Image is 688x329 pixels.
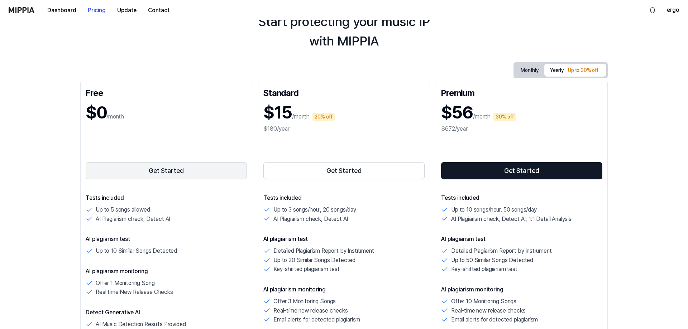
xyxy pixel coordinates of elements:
[86,267,247,276] p: AI plagiarism monitoring
[96,279,154,288] p: Offer 1 Monitoring Song
[111,0,142,20] a: Update
[86,308,247,317] p: Detect Generative AI
[86,235,247,243] p: AI plagiarism test
[263,101,292,125] h1: $15
[96,246,177,256] p: Up to 10 Similar Songs Detected
[441,161,602,181] a: Get Started
[96,287,173,297] p: Real time New Release Checks
[451,246,552,256] p: Detailed Plagiarism Report by Instrument
[263,194,425,202] p: Tests included
[441,194,602,202] p: Tests included
[451,306,526,315] p: Real-time new release checks
[473,112,491,121] p: /month
[42,3,82,18] button: Dashboard
[292,112,310,121] p: /month
[263,161,425,181] a: Get Started
[441,235,602,243] p: AI plagiarism test
[96,214,170,224] p: AI Plagiarism check, Detect AI
[648,6,657,14] img: 알림
[515,65,544,76] button: Monthly
[86,161,247,181] a: Get Started
[451,214,572,224] p: AI Plagiarism check, Detect AI, 1:1 Detail Analysis
[86,86,247,98] div: Free
[441,285,602,294] p: AI plagiarism monitoring
[451,297,516,306] p: Offer 10 Monitoring Songs
[273,315,360,324] p: Email alerts for detected plagiarism
[441,86,602,98] div: Premium
[273,246,374,256] p: Detailed Plagiarism Report by Instrument
[273,205,356,214] p: Up to 3 songs/hour, 20 songs/day
[451,265,517,274] p: Key-shifted plagiarism test
[441,162,602,179] button: Get Started
[451,256,533,265] p: Up to 50 Similar Songs Detected
[273,306,348,315] p: Real-time new release checks
[667,6,679,14] button: ergo
[263,86,425,98] div: Standard
[86,101,106,125] h1: $0
[273,297,336,306] p: Offer 3 Monitoring Songs
[263,125,425,133] div: $180/year
[96,320,186,329] p: AI Music Detection Results Provided
[111,3,142,18] button: Update
[86,162,247,179] button: Get Started
[96,205,150,214] p: Up to 5 songs allowed
[441,101,473,125] h1: $56
[451,315,538,324] p: Email alerts for detected plagiarism
[566,66,601,75] div: Up to 30% off
[263,285,425,294] p: AI plagiarism monitoring
[82,3,111,18] button: Pricing
[263,235,425,243] p: AI plagiarism test
[451,205,537,214] p: Up to 10 songs/hour, 50 songs/day
[86,194,247,202] p: Tests included
[493,113,516,121] div: 30% off
[82,0,111,20] a: Pricing
[142,3,175,18] button: Contact
[106,112,124,121] p: /month
[273,214,348,224] p: AI Plagiarism check, Detect AI
[263,162,425,179] button: Get Started
[441,125,602,133] div: $672/year
[9,7,34,13] img: logo
[273,256,355,265] p: Up to 20 Similar Songs Detected
[273,265,340,274] p: Key-shifted plagiarism test
[312,113,335,121] div: 20% off
[544,64,606,77] button: Yearly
